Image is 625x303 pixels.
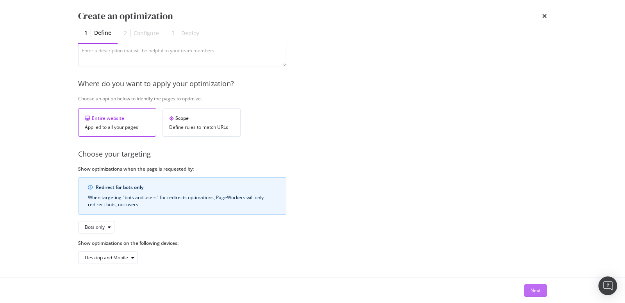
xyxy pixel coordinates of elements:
[134,29,159,37] div: Configure
[598,276,617,295] div: Open Intercom Messenger
[88,194,277,208] div: When targeting "bots and users" for redirects optimations, PageWorkers will only redirect bots, n...
[78,9,173,23] div: Create an optimization
[78,240,286,246] label: Show optimizations on the following devices:
[78,95,547,102] div: Choose an option below to identify the pages to optimize.
[524,284,547,297] button: Next
[96,184,277,191] div: Redirect for bots only
[78,177,286,215] div: info banner
[124,29,127,37] div: 2
[94,29,111,37] div: Define
[78,221,114,233] button: Bots only
[85,115,150,121] div: Entire website
[78,79,547,89] div: Where do you want to apply your optimization?
[78,166,286,172] label: Show optimizations when the page is requested by:
[78,149,547,159] div: Choose your targeting
[78,251,138,264] button: Desktop and Mobile
[542,9,547,23] div: times
[171,29,175,37] div: 3
[84,29,87,37] div: 1
[169,115,234,121] div: Scope
[85,125,150,130] div: Applied to all your pages
[169,125,234,130] div: Define rules to match URLs
[181,29,199,37] div: Deploy
[530,287,541,294] div: Next
[85,255,128,260] div: Desktop and Mobile
[85,225,105,230] div: Bots only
